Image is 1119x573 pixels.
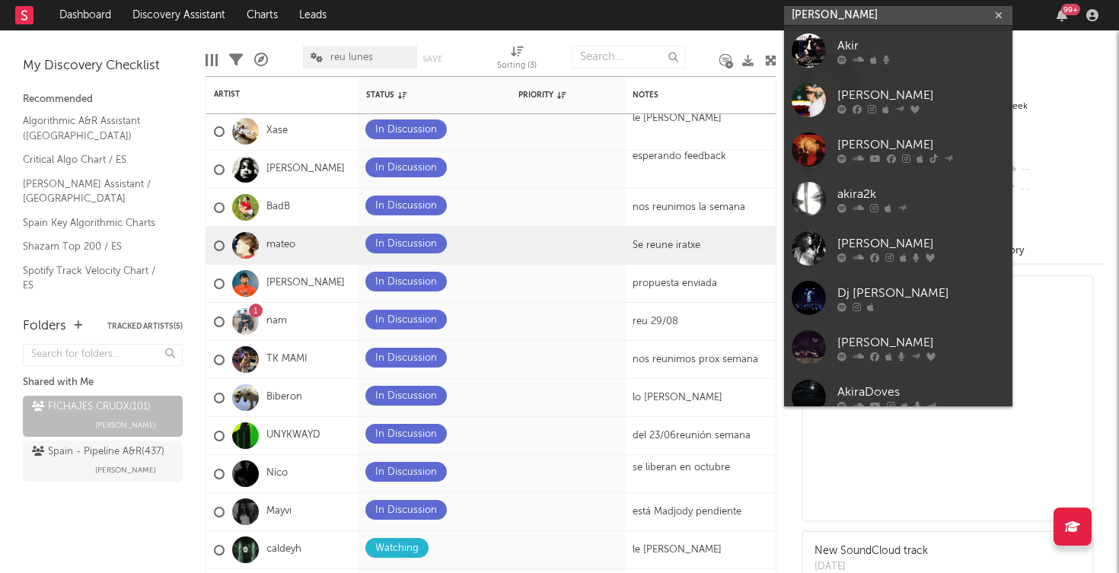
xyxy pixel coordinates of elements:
[633,354,758,366] div: nos reunimos prox semana
[837,135,1005,154] div: [PERSON_NAME]
[837,37,1005,55] div: Akir
[375,273,437,291] div: In Discussion
[837,333,1005,352] div: [PERSON_NAME]
[837,383,1005,401] div: AkiraDoves
[23,151,167,168] a: Critical Algo Chart / ES
[1057,9,1067,21] button: 99+
[95,461,156,479] span: [PERSON_NAME]
[625,316,686,328] div: reu 29/08
[330,53,373,62] span: reu lunes
[784,75,1012,125] a: [PERSON_NAME]
[784,224,1012,273] a: [PERSON_NAME]
[23,215,167,231] a: Spain Key Algorithmic Charts
[266,467,288,480] a: Nico
[266,239,295,252] a: mateo
[266,201,290,214] a: BadB
[266,163,345,176] a: [PERSON_NAME]
[375,235,437,253] div: In Discussion
[375,425,437,444] div: In Discussion
[837,185,1005,203] div: akira2k
[266,391,302,404] a: Biberon
[375,159,437,177] div: In Discussion
[625,430,758,442] div: del 23/06reunión semana
[23,441,183,482] a: Spain - Pipeline A&R(437)[PERSON_NAME]
[1003,160,1104,180] div: --
[1061,4,1080,15] div: 99 +
[229,38,243,82] div: Filters
[497,57,537,75] div: Sorting ( 3 )
[266,277,345,290] a: [PERSON_NAME]
[784,372,1012,422] a: AkiraDoves
[23,344,183,366] input: Search for folders...
[375,121,437,139] div: In Discussion
[23,317,66,336] div: Folders
[625,544,729,556] div: le [PERSON_NAME]
[23,176,167,207] a: [PERSON_NAME] Assistant / [GEOGRAPHIC_DATA]
[625,151,734,163] div: esperando feedback
[23,396,183,437] a: FICHAJES CRUDX(101)[PERSON_NAME]
[815,543,928,559] div: New SoundCloud track
[266,315,287,328] a: nam
[266,505,292,518] a: Mayvi
[375,387,437,406] div: In Discussion
[625,202,753,214] div: nos reunimos la semana
[107,323,183,330] button: Tracked Artists(5)
[784,174,1012,224] a: akira2k
[266,125,288,138] a: Xase
[784,6,1012,25] input: Search for artists
[23,91,183,109] div: Recommended
[375,463,437,482] div: In Discussion
[32,398,151,416] div: FICHAJES CRUDX ( 101 )
[1003,180,1104,199] div: --
[23,113,167,144] a: Algorithmic A&R Assistant ([GEOGRAPHIC_DATA])
[375,501,437,520] div: In Discussion
[206,38,218,82] div: Edit Columns
[784,125,1012,174] a: [PERSON_NAME]
[266,353,308,366] a: TK MAMI
[625,392,730,404] div: lo [PERSON_NAME]
[254,38,268,82] div: A&R Pipeline
[375,349,437,368] div: In Discussion
[23,238,167,255] a: Shazam Top 200 / ES
[572,46,686,68] input: Search...
[375,311,437,329] div: In Discussion
[32,443,164,461] div: Spain - Pipeline A&R ( 437 )
[23,374,183,392] div: Shared with Me
[625,113,729,125] div: le [PERSON_NAME]
[625,462,738,485] div: se liberan en octubre
[366,91,465,100] div: Status
[837,86,1005,104] div: [PERSON_NAME]
[422,55,442,63] button: Save
[95,416,156,435] span: [PERSON_NAME]
[23,57,183,75] div: My Discovery Checklist
[214,90,328,99] div: Artist
[633,278,717,290] div: propuesta enviada
[266,429,320,442] a: UNYKWAYD
[375,197,437,215] div: In Discussion
[837,284,1005,302] div: Dj [PERSON_NAME]
[625,506,749,518] div: está Madjody pendiente
[784,273,1012,323] a: Dj [PERSON_NAME]
[633,91,785,100] div: Notes
[837,234,1005,253] div: [PERSON_NAME]
[518,91,579,100] div: Priority
[23,263,167,294] a: Spotify Track Velocity Chart / ES
[497,38,537,82] div: Sorting (3)
[784,323,1012,372] a: [PERSON_NAME]
[266,543,301,556] a: caldeyh
[375,540,419,558] div: Watching
[625,240,708,252] div: Se reune iratxe
[784,26,1012,75] a: Akir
